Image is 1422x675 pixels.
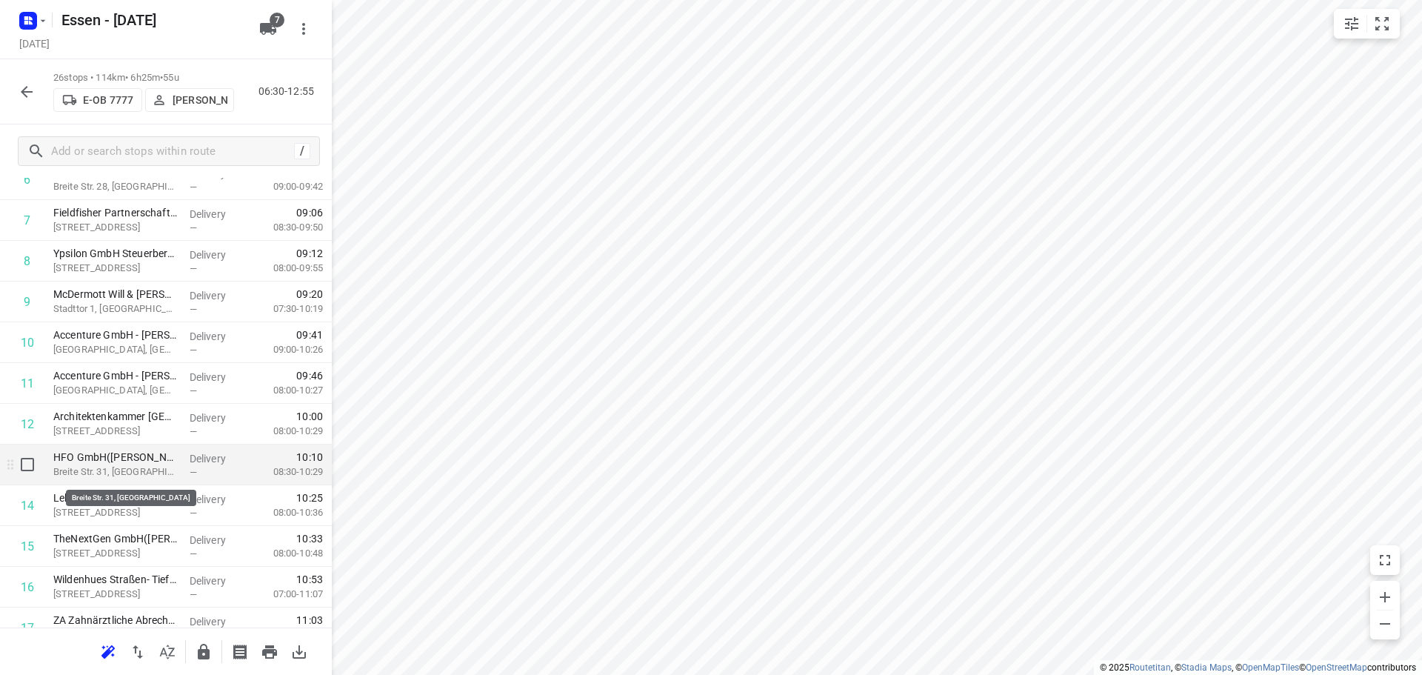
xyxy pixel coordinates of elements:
p: Breite Str. 28, Düsseldorf [53,179,178,194]
a: OpenMapTiles [1242,662,1299,673]
span: — [190,385,197,396]
span: — [190,345,197,356]
p: 26 stops • 114km • 6h25m [53,71,234,85]
div: / [294,143,310,159]
span: 09:41 [296,327,323,342]
p: [PERSON_NAME] [173,94,227,106]
h5: Rename [56,8,247,32]
li: © 2025 , © , © © contributors [1100,662,1416,673]
p: 08:30-09:50 [250,220,323,235]
span: 10:53 [296,572,323,587]
p: Fieldfisher Partnerschaft von Rechtsanwälten mbB(Lena Meyer) [53,205,178,220]
p: Delivery [190,533,244,548]
span: Reoptimize route [93,644,123,658]
input: Add or search stops within route [51,140,294,163]
p: 09:00-09:42 [250,179,323,194]
p: Delivery [190,207,244,222]
a: OpenStreetMap [1306,662,1367,673]
p: 08:00-10:27 [250,383,323,398]
p: Delivery [190,492,244,507]
span: 10:10 [296,450,323,465]
p: Architektenkammer Nordrhein-Westfalen (AKNW)(Claudia Hamann) [53,409,178,424]
p: Ypsilon GmbH Steuerberatungsgesellschaft(Ayse Susan) [53,246,178,261]
span: — [190,426,197,437]
div: 8 [24,254,30,268]
p: Grünstraße 15, Düsseldorf [53,220,178,235]
div: 16 [21,580,34,594]
span: 09:12 [296,246,323,261]
p: 08:00-09:55 [250,261,323,276]
button: Fit zoom [1367,9,1397,39]
span: — [190,508,197,519]
p: Wildenhues Straßen- Tief- und Asphaltbau GmbH(Frank Wildenhues) [53,572,178,587]
p: Delivery [190,329,244,344]
p: Accenture GmbH - Nadine Winkel(Nadine Winkel) [53,368,178,383]
p: Delivery [190,288,244,303]
span: — [190,548,197,559]
p: Delivery [190,370,244,385]
button: Lock route [189,637,218,667]
span: Select [13,450,42,479]
p: TheNextGen GmbH(Ines Klein) [53,531,178,546]
p: Accenture GmbH - Barbara Kück(Barbara Kück) [53,327,178,342]
span: • [160,72,163,83]
button: Map settings [1337,9,1366,39]
p: Delivery [190,451,244,466]
span: 09:20 [296,287,323,302]
p: ZA Zahnärztliche Abrechnungsgesellschaft Düsseldorf AG(Claudia Wolk) [53,613,178,628]
p: 09:00-10:26 [250,342,323,357]
span: 11:03 [296,613,323,628]
h5: Project date [13,35,56,52]
button: More [289,14,318,44]
p: [STREET_ADDRESS] [53,505,178,520]
p: E-OB 7777 [83,94,133,106]
p: HFO GmbH([PERSON_NAME]) [53,450,178,465]
span: Sort by time window [153,644,182,658]
a: Stadia Maps [1181,662,1232,673]
p: [GEOGRAPHIC_DATA], [GEOGRAPHIC_DATA] [53,342,178,357]
p: 07:30-10:19 [250,302,323,316]
span: Reverse route [123,644,153,658]
span: 10:00 [296,409,323,424]
span: Download route [284,644,314,658]
div: 7 [24,213,30,227]
p: Bahnstraße 16, Düsseldorf [53,261,178,276]
p: Lebara Germany Ltd([PERSON_NAME]) [53,491,178,505]
span: 55u [163,72,178,83]
div: 10 [21,336,34,350]
div: 12 [21,417,34,431]
div: 17 [21,621,34,635]
p: 08:00-10:29 [250,424,323,439]
p: 06:30-12:55 [258,84,320,99]
p: [STREET_ADDRESS] [53,424,178,439]
div: small contained button group [1334,9,1400,39]
p: 08:00-10:36 [250,505,323,520]
span: 09:06 [296,205,323,220]
div: 9 [24,295,30,309]
p: 08:00-10:48 [250,546,323,561]
span: 10:25 [296,491,323,505]
p: Stadttor 1, [GEOGRAPHIC_DATA] [53,302,178,316]
p: Breite Str. 31, [GEOGRAPHIC_DATA] [53,465,178,479]
p: Büttgenbachstraße 11, Düsseldorf [53,587,178,602]
div: 15 [21,539,34,553]
span: Print route [255,644,284,658]
p: Delivery [190,573,244,588]
span: — [190,263,197,274]
p: 07:00-11:07 [250,587,323,602]
span: 10:33 [296,531,323,546]
button: [PERSON_NAME] [145,88,234,112]
span: — [190,589,197,600]
span: 09:46 [296,368,323,383]
p: Kesselstraße 3, Düsseldorf [53,546,178,561]
span: 7 [270,13,284,27]
span: Print shipping labels [225,644,255,658]
p: Delivery [190,247,244,262]
p: [GEOGRAPHIC_DATA], [GEOGRAPHIC_DATA] [53,383,178,398]
span: — [190,182,197,193]
button: E-OB 7777 [53,88,142,112]
div: 14 [21,499,34,513]
span: — [190,222,197,233]
button: 7 [253,14,283,44]
span: — [190,304,197,315]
